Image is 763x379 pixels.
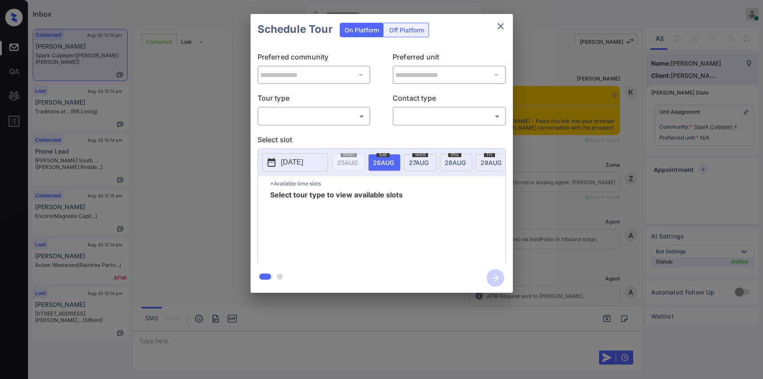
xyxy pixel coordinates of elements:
[270,176,505,191] p: *Available time slots
[385,23,429,37] div: Off Platform
[258,134,506,148] p: Select slot
[445,159,466,166] span: 28 AUG
[448,152,461,157] span: thu
[258,93,371,107] p: Tour type
[484,152,495,157] span: fri
[492,18,509,35] button: close
[270,191,403,261] span: Select tour type to view available slots
[481,159,502,166] span: 29 AUG
[376,152,390,157] span: tue
[251,14,340,45] h2: Schedule Tour
[281,157,303,168] p: [DATE]
[258,52,371,66] p: Preferred community
[340,23,383,37] div: On Platform
[373,159,394,166] span: 26 AUG
[393,93,506,107] p: Contact type
[476,154,508,171] div: date-select
[404,154,436,171] div: date-select
[262,153,328,172] button: [DATE]
[412,152,428,157] span: wed
[409,159,429,166] span: 27 AUG
[440,154,472,171] div: date-select
[368,154,401,171] div: date-select
[393,52,506,66] p: Preferred unit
